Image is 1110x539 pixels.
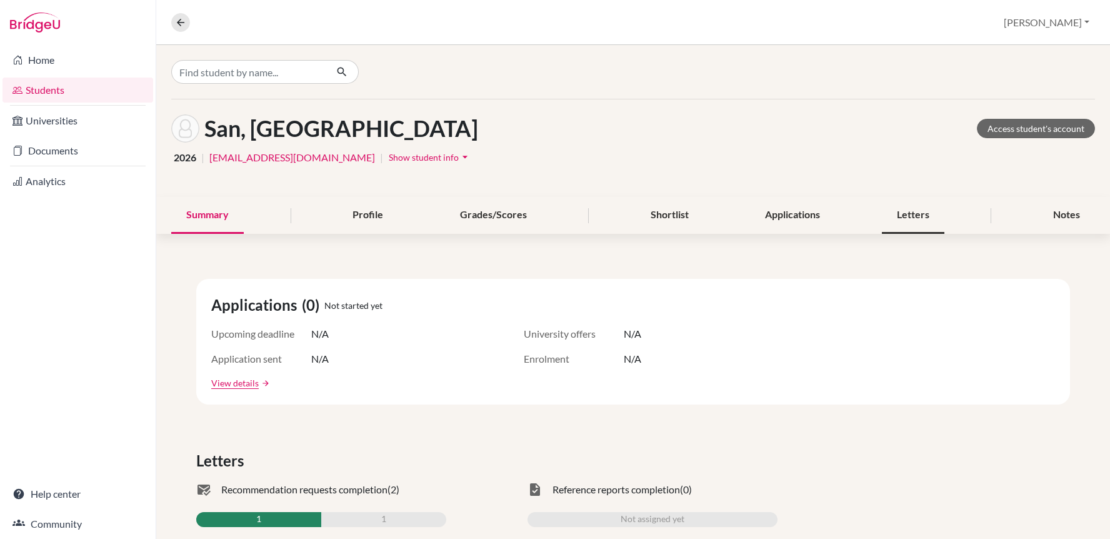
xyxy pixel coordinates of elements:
span: | [201,150,204,165]
button: Show student infoarrow_drop_down [388,148,472,167]
span: | [380,150,383,165]
a: Documents [2,138,153,163]
a: arrow_forward [259,379,270,388]
span: Application sent [211,351,311,366]
span: 1 [256,512,261,527]
h1: San, [GEOGRAPHIC_DATA] [204,115,478,142]
span: Recommendation requests completion [221,482,387,497]
span: (0) [680,482,692,497]
span: Not started yet [324,299,382,312]
a: Community [2,511,153,536]
span: Letters [196,450,249,472]
span: mark_email_read [196,482,211,497]
button: [PERSON_NAME] [998,11,1095,34]
img: Bridge-U [10,13,60,33]
a: Students [2,78,153,103]
span: N/A [311,326,329,341]
div: Letters [882,197,944,234]
input: Find student by name... [171,60,326,84]
span: (2) [387,482,399,497]
span: University offers [524,326,624,341]
span: 1 [381,512,386,527]
a: View details [211,376,259,390]
a: Universities [2,108,153,133]
span: Upcoming deadline [211,326,311,341]
span: Enrolment [524,351,624,366]
div: Grades/Scores [445,197,542,234]
span: N/A [624,351,641,366]
span: (0) [302,294,324,316]
img: Monajolly San's avatar [171,114,199,143]
span: Applications [211,294,302,316]
div: Shortlist [636,197,704,234]
div: Notes [1038,197,1095,234]
div: Applications [750,197,835,234]
a: [EMAIL_ADDRESS][DOMAIN_NAME] [209,150,375,165]
span: task [527,482,542,497]
a: Home [2,48,153,73]
span: Show student info [389,152,459,163]
a: Help center [2,481,153,506]
i: arrow_drop_down [459,151,471,163]
a: Analytics [2,169,153,194]
span: N/A [624,326,641,341]
div: Profile [337,197,398,234]
span: N/A [311,351,329,366]
div: Summary [171,197,244,234]
span: Reference reports completion [552,482,680,497]
span: Not assigned yet [621,512,684,527]
a: Access student's account [977,119,1095,138]
span: 2026 [174,150,196,165]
